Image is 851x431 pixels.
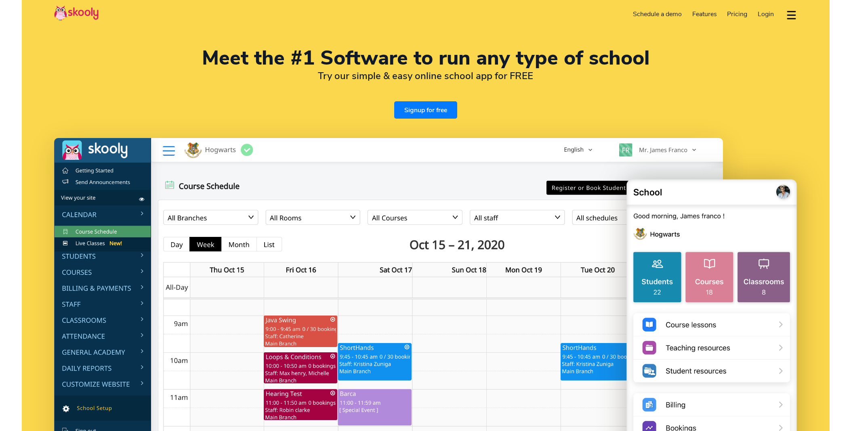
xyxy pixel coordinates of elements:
h1: Meet the #1 Software to run any type of school [54,48,797,68]
a: Signup for free [394,101,457,119]
a: Login [752,8,779,21]
button: dropdown menu [786,6,797,24]
a: Schedule a demo [628,8,687,21]
img: Skooly [54,5,99,21]
span: Pricing [727,10,747,19]
a: Pricing [722,8,752,21]
a: Features [687,8,722,21]
h2: Try our simple & easy online school app for FREE [54,70,797,82]
span: Login [758,10,774,19]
